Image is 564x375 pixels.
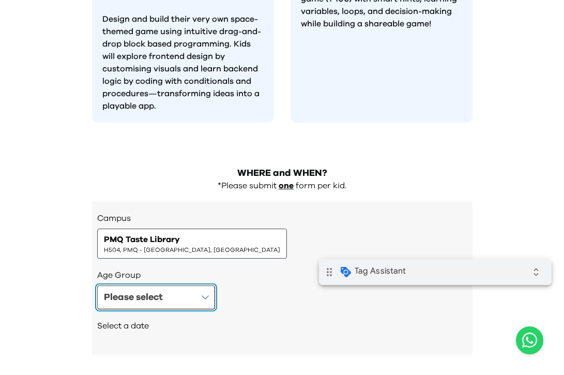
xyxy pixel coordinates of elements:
span: Tag Assistant [36,7,87,17]
h3: Age Group [97,269,467,281]
h2: Select a date [97,320,467,332]
button: Please select [97,286,215,309]
div: *Please submit form per kid. [92,181,472,191]
i: Collapse debug badge [207,3,227,23]
a: Chat with us on WhatsApp [516,326,543,354]
span: PMQ Taste Library [104,233,180,246]
p: Design and build their very own space-themed game using intuitive drag-and-drop block based progr... [102,13,264,112]
div: Please select [104,290,163,305]
button: Open WhatsApp chat [516,326,543,354]
h2: WHERE and WHEN? [92,166,472,181]
p: one [279,181,294,191]
span: H504, PMQ - [GEOGRAPHIC_DATA], [GEOGRAPHIC_DATA] [104,246,280,254]
h3: Campus [97,212,467,224]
